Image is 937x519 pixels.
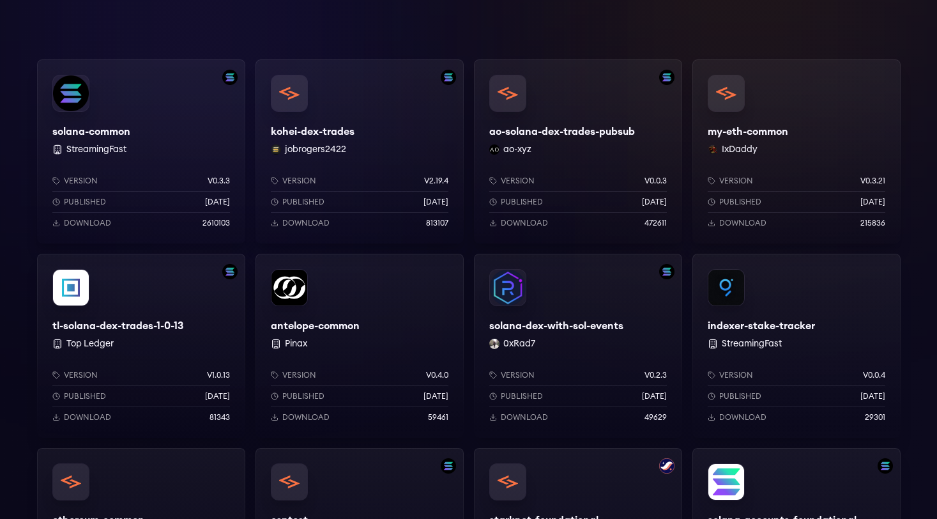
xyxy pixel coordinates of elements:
p: Published [64,391,106,401]
p: 472611 [644,218,667,228]
a: Filter by solana networktl-solana-dex-trades-1-0-13tl-solana-dex-trades-1-0-13 Top LedgerVersionv... [37,254,245,438]
p: [DATE] [205,197,230,207]
button: Top Ledger [66,337,114,350]
p: Published [719,197,761,207]
button: StreamingFast [66,143,126,156]
p: Version [64,370,98,380]
p: Published [501,197,543,207]
a: indexer-stake-trackerindexer-stake-tracker StreamingFastVersionv0.0.4Published[DATE]Download29301 [692,254,901,438]
p: 215836 [860,218,885,228]
p: Download [501,412,548,422]
p: Download [64,412,111,422]
p: 813107 [426,218,448,228]
a: my-eth-commonmy-eth-commonIxDaddy IxDaddyVersionv0.3.21Published[DATE]Download215836 [692,59,901,244]
img: Filter by solana network [441,458,456,474]
a: antelope-commonantelope-common PinaxVersionv0.4.0Published[DATE]Download59461 [255,254,464,438]
p: Download [719,412,766,422]
button: jobrogers2422 [285,143,346,156]
p: [DATE] [423,391,448,401]
p: [DATE] [860,197,885,207]
button: Pinax [285,337,307,350]
p: [DATE] [423,197,448,207]
a: Filter by solana networkao-solana-dex-trades-pubsubao-solana-dex-trades-pubsubao-xyz ao-xyzVersio... [474,59,682,244]
p: v0.0.4 [863,370,885,380]
button: ao-xyz [503,143,531,156]
p: Download [282,218,330,228]
p: Version [282,370,316,380]
p: Download [64,218,111,228]
p: Download [282,412,330,422]
p: v2.19.4 [424,176,448,186]
p: 81343 [209,412,230,422]
p: Version [501,370,535,380]
p: Version [719,370,753,380]
p: [DATE] [642,391,667,401]
p: v1.0.13 [207,370,230,380]
a: Filter by solana networksolana-commonsolana-common StreamingFastVersionv0.3.3Published[DATE]Downl... [37,59,245,244]
p: Version [282,176,316,186]
p: Published [501,391,543,401]
p: Download [719,218,766,228]
p: 59461 [428,412,448,422]
p: v0.3.21 [860,176,885,186]
p: Published [282,197,324,207]
p: Published [282,391,324,401]
button: StreamingFast [722,337,782,350]
img: Filter by solana network [441,70,456,85]
button: IxDaddy [722,143,758,156]
img: Filter by solana-accounts-mainnet network [878,458,893,474]
a: Filter by solana networksolana-dex-with-sol-eventssolana-dex-with-sol-events0xRad7 0xRad7Versionv... [474,254,682,438]
p: 49629 [644,412,667,422]
p: 2610103 [202,218,230,228]
img: Filter by solana network [222,70,238,85]
p: Published [64,197,106,207]
p: [DATE] [860,391,885,401]
img: Filter by solana network [659,264,674,279]
p: Download [501,218,548,228]
p: [DATE] [642,197,667,207]
p: v0.2.3 [644,370,667,380]
p: v0.4.0 [426,370,448,380]
img: Filter by solana network [222,264,238,279]
p: Version [719,176,753,186]
p: Published [719,391,761,401]
p: Version [64,176,98,186]
button: 0xRad7 [503,337,535,350]
img: Filter by starknet network [659,458,674,474]
p: 29301 [865,412,885,422]
img: Filter by solana network [659,70,674,85]
p: v0.3.3 [208,176,230,186]
p: v0.0.3 [644,176,667,186]
a: Filter by solana networkkohei-dex-tradeskohei-dex-tradesjobrogers2422 jobrogers2422Versionv2.19.4... [255,59,464,244]
p: Version [501,176,535,186]
p: [DATE] [205,391,230,401]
